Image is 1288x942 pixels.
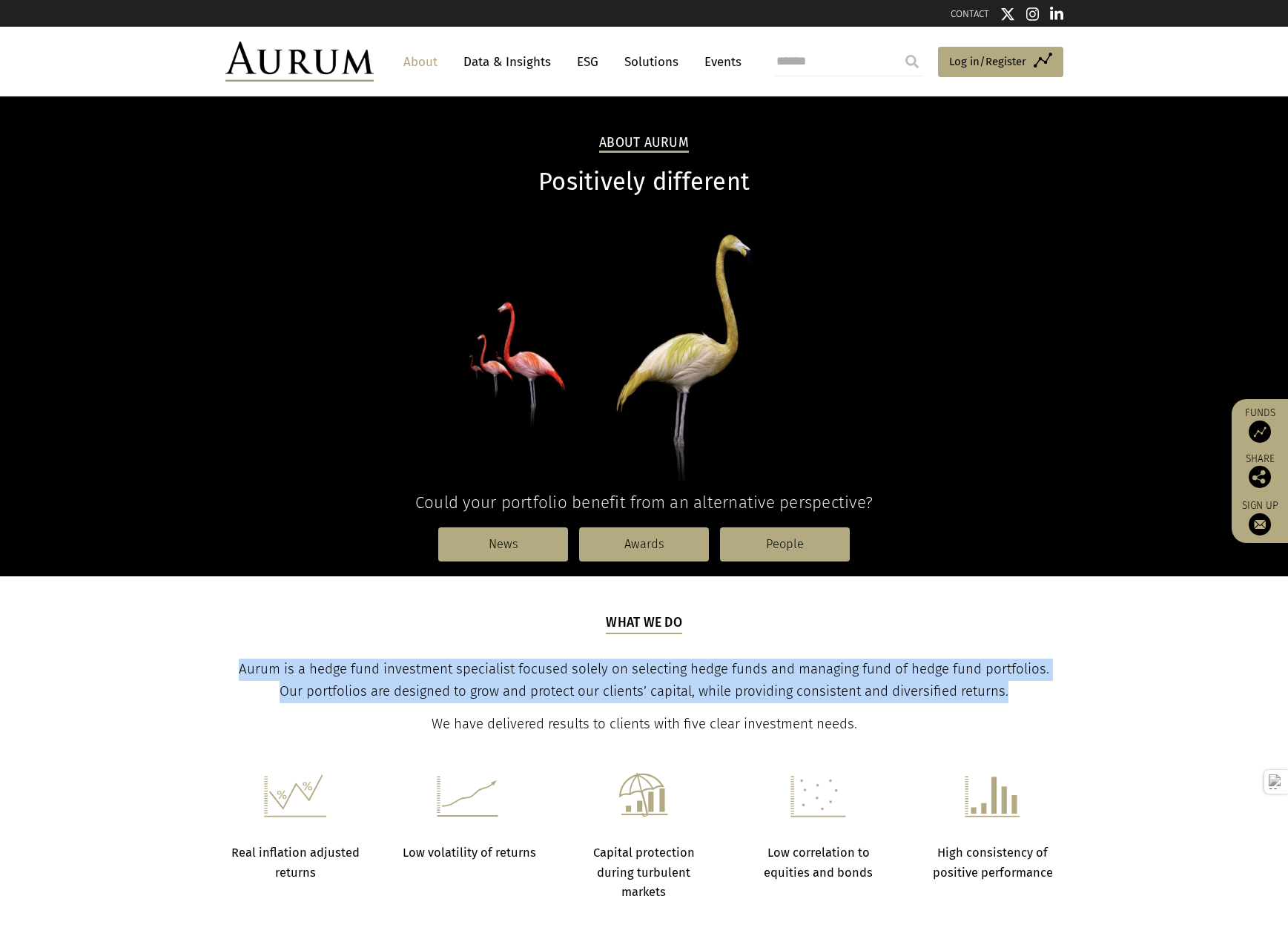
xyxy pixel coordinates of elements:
[1050,7,1063,22] img: Linkedin icon
[1239,454,1281,488] div: Share
[569,48,606,76] a: ESG
[593,846,695,899] strong: Capital protection during turbulent markets
[1249,466,1271,488] img: Share this post
[225,168,1063,197] h1: Positively different
[897,47,927,76] input: Submit
[225,42,374,82] img: Aurum
[951,8,989,19] a: CONTACT
[403,846,536,860] strong: Low volatility of returns
[1239,406,1281,443] a: Funds
[1249,513,1271,536] img: Sign up to our newsletter
[617,48,686,76] a: Solutions
[938,47,1063,78] a: Log in/Register
[949,53,1026,70] span: Log in/Register
[933,846,1053,879] strong: High consistency of positive performance
[579,527,709,561] a: Awards
[606,613,682,634] h5: What we do
[1239,499,1281,536] a: Sign up
[720,527,850,561] a: People
[396,48,445,76] a: About
[438,527,568,561] a: News
[432,716,857,732] span: We have delivered results to clients with five clear investment needs.
[697,48,742,76] a: Events
[456,48,558,76] a: Data & Insights
[1026,7,1040,22] img: Instagram icon
[231,846,360,879] strong: Real inflation adjusted returns
[599,135,689,153] h2: About Aurum
[1000,7,1015,22] img: Twitter icon
[239,661,1049,699] span: Aurum is a hedge fund investment specialist focused solely on selecting hedge funds and managing ...
[764,846,873,879] strong: Low correlation to equities and bonds
[1249,421,1271,443] img: Access Funds
[225,493,1063,513] h4: Could your portfolio benefit from an alternative perspective?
